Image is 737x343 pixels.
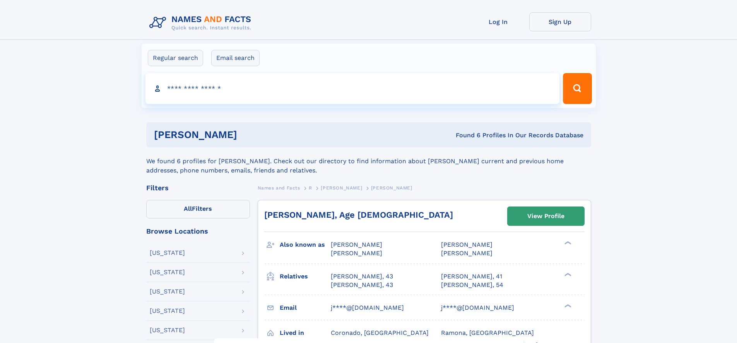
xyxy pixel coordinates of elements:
div: Found 6 Profiles In Our Records Database [346,131,583,140]
label: Email search [211,50,260,66]
div: Browse Locations [146,228,250,235]
span: Coronado, [GEOGRAPHIC_DATA] [331,329,429,336]
span: [PERSON_NAME] [371,185,412,191]
div: [US_STATE] [150,288,185,295]
div: [US_STATE] [150,269,185,275]
a: View Profile [508,207,584,225]
a: [PERSON_NAME], 41 [441,272,502,281]
a: [PERSON_NAME], 54 [441,281,503,289]
a: [PERSON_NAME] [321,183,362,193]
div: [US_STATE] [150,250,185,256]
span: All [184,205,192,212]
h3: Relatives [280,270,331,283]
a: [PERSON_NAME], Age [DEMOGRAPHIC_DATA] [264,210,453,220]
span: [PERSON_NAME] [441,241,492,248]
a: [PERSON_NAME], 43 [331,281,393,289]
label: Filters [146,200,250,218]
a: Sign Up [529,12,591,31]
a: Names and Facts [258,183,300,193]
div: [US_STATE] [150,308,185,314]
span: [PERSON_NAME] [331,249,382,257]
div: [US_STATE] [150,327,185,333]
h3: Lived in [280,326,331,340]
input: search input [145,73,560,104]
span: [PERSON_NAME] [321,185,362,191]
img: Logo Names and Facts [146,12,258,33]
label: Regular search [148,50,203,66]
span: Ramona, [GEOGRAPHIC_DATA] [441,329,534,336]
a: [PERSON_NAME], 43 [331,272,393,281]
a: Log In [467,12,529,31]
span: [PERSON_NAME] [331,241,382,248]
div: View Profile [527,207,564,225]
div: ❯ [563,303,572,308]
h3: Also known as [280,238,331,251]
div: Filters [146,184,250,191]
span: [PERSON_NAME] [441,249,492,257]
button: Search Button [563,73,592,104]
h3: Email [280,301,331,314]
div: ❯ [563,241,572,246]
h1: [PERSON_NAME] [154,130,347,140]
div: We found 6 profiles for [PERSON_NAME]. Check out our directory to find information about [PERSON_... [146,147,591,175]
span: R [309,185,312,191]
div: ❯ [563,272,572,277]
a: R [309,183,312,193]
